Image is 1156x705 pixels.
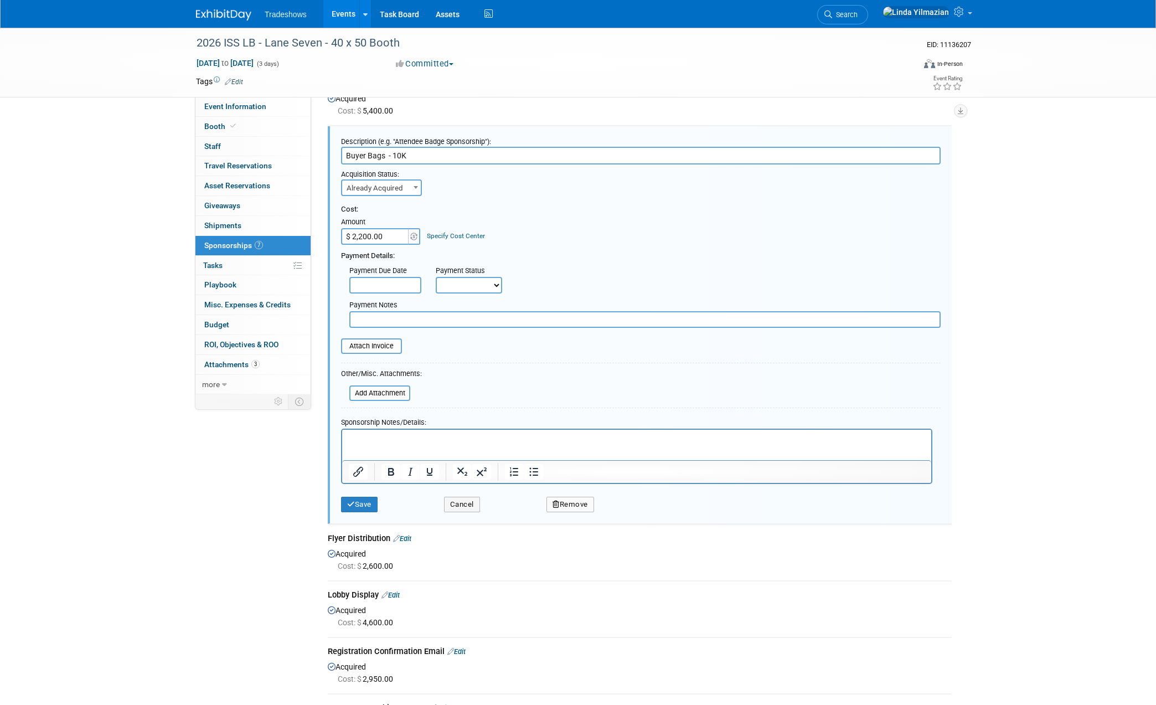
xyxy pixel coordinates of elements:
span: 3 [251,360,260,368]
button: Superscript [472,464,491,480]
a: Event Information [195,97,311,116]
a: Edit [381,591,400,599]
a: Staff [195,137,311,156]
i: Booth reservation complete [230,123,236,129]
span: Misc. Expenses & Credits [204,300,291,309]
span: Giveaways [204,201,240,210]
div: Payment Status [436,266,510,277]
div: Amount [341,217,421,228]
span: 7 [255,241,263,249]
button: Bold [381,464,400,480]
div: Event Rating [932,76,962,81]
button: Remove [546,497,594,512]
div: Payment Details: [341,245,941,261]
a: Misc. Expenses & Credits [195,295,311,315]
span: Cost: $ [338,562,363,570]
div: Acquired [328,603,952,628]
button: Numbered list [505,464,524,480]
div: Flyer Distribution [328,533,952,547]
span: Booth [204,122,238,131]
div: Acquired [328,660,952,685]
a: Edit [393,534,411,543]
a: Playbook [195,275,311,295]
span: Cost: $ [338,675,363,683]
a: Budget [195,315,311,335]
button: Save [341,497,378,512]
span: Already Acquired [342,181,421,196]
span: Attachments [204,360,260,369]
span: 2,950.00 [338,675,398,683]
button: Underline [420,464,439,480]
span: Tradeshows [265,10,307,19]
span: Budget [204,320,229,329]
div: Payment Due Date [349,266,419,277]
span: 5,400.00 [338,106,398,115]
span: Event Information [204,102,266,111]
span: Shipments [204,221,241,230]
div: In-Person [937,60,963,68]
a: Tasks [195,256,311,275]
span: Cost: $ [338,106,363,115]
td: Personalize Event Tab Strip [269,394,288,409]
img: ExhibitDay [196,9,251,20]
button: Insert/edit link [349,464,368,480]
a: Sponsorships7 [195,236,311,255]
a: Edit [447,647,466,656]
button: Italic [401,464,420,480]
a: Booth [195,117,311,136]
button: Committed [392,58,458,70]
iframe: Rich Text Area [342,430,931,460]
span: Staff [204,142,221,151]
a: Search [817,5,868,24]
span: 4,600.00 [338,618,398,627]
div: Cost: [341,204,941,215]
a: Asset Reservations [195,176,311,195]
a: ROI, Objectives & ROO [195,335,311,354]
span: to [220,59,230,68]
span: [DATE] [DATE] [196,58,254,68]
img: Format-Inperson.png [924,59,935,68]
a: Specify Cost Center [427,232,485,240]
span: (3 days) [256,60,279,68]
span: Event ID: 11136207 [927,40,971,49]
span: Travel Reservations [204,161,272,170]
button: Subscript [453,464,472,480]
div: Payment Notes [349,300,941,311]
div: Other/Misc. Attachments: [341,369,422,382]
div: Description (e.g. "Attendee Badge Sponsorship"): [341,132,941,147]
td: Tags [196,76,243,87]
div: Acquired [328,547,952,572]
span: Sponsorships [204,241,263,250]
a: Travel Reservations [195,156,311,176]
div: 2026 ISS LB - Lane Seven - 40 x 50 Booth [193,33,897,53]
img: Linda Yilmazian [883,6,949,18]
span: 2,600.00 [338,562,398,570]
div: Registration Confirmation Email [328,646,952,660]
span: Tasks [203,261,223,270]
a: more [195,375,311,394]
div: Acquisition Status: [341,164,427,179]
span: ROI, Objectives & ROO [204,340,278,349]
button: Cancel [444,497,480,512]
a: Edit [225,78,243,86]
a: Shipments [195,216,311,235]
span: Search [832,11,858,19]
div: Lobby Display [328,589,952,603]
span: more [202,380,220,389]
a: Giveaways [195,196,311,215]
span: Cost: $ [338,618,363,627]
button: Bullet list [524,464,543,480]
div: Event Format [849,58,963,74]
span: Already Acquired [341,179,422,196]
div: Acquired [328,91,952,116]
td: Toggle Event Tabs [288,394,311,409]
span: Playbook [204,280,236,289]
span: Asset Reservations [204,181,270,190]
a: Attachments3 [195,355,311,374]
div: Sponsorship Notes/Details: [341,413,932,429]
